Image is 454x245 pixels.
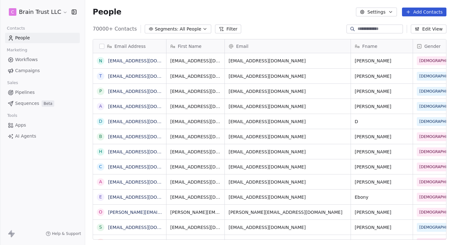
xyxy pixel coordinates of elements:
[424,43,441,49] span: Gender
[355,194,409,200] span: Ebony
[99,148,102,155] div: h
[5,33,80,43] a: People
[402,8,446,16] button: Add Contacts
[215,25,241,33] button: Filter
[15,89,35,96] span: Pipelines
[170,58,221,64] span: [EMAIL_ADDRESS][DOMAIN_NAME]
[5,120,80,130] a: Apps
[170,209,221,215] span: [PERSON_NAME][EMAIL_ADDRESS][DOMAIN_NAME]
[229,209,347,215] span: [PERSON_NAME][EMAIL_ADDRESS][DOMAIN_NAME]
[99,224,102,231] div: s
[99,88,102,94] div: p
[229,194,347,200] span: [EMAIL_ADDRESS][DOMAIN_NAME]
[225,39,351,53] div: Email
[5,66,80,76] a: Campaigns
[4,45,30,55] span: Marketing
[93,25,137,33] span: 70000+ Contacts
[229,88,347,94] span: [EMAIL_ADDRESS][DOMAIN_NAME]
[15,133,36,140] span: AI Agents
[229,58,347,64] span: [EMAIL_ADDRESS][DOMAIN_NAME]
[355,88,409,94] span: [PERSON_NAME]
[108,149,185,154] a: [EMAIL_ADDRESS][DOMAIN_NAME]
[155,26,178,32] span: Segments:
[42,100,54,107] span: Beta
[5,87,80,98] a: Pipelines
[170,134,221,140] span: [EMAIL_ADDRESS][DOMAIN_NAME]
[4,111,20,120] span: Tools
[355,103,409,110] span: [PERSON_NAME]
[170,73,221,79] span: [EMAIL_ADDRESS][DOMAIN_NAME]
[108,119,185,124] a: [EMAIL_ADDRESS][DOMAIN_NAME]
[4,78,21,88] span: Sales
[355,224,409,231] span: [PERSON_NAME]
[108,58,185,63] a: [EMAIL_ADDRESS][DOMAIN_NAME]
[170,194,221,200] span: [EMAIL_ADDRESS][DOMAIN_NAME]
[355,179,409,185] span: [PERSON_NAME]
[15,122,26,128] span: Apps
[99,179,102,185] div: A
[355,58,409,64] span: [PERSON_NAME]
[108,225,185,230] a: [EMAIL_ADDRESS][DOMAIN_NAME]
[356,8,397,16] button: Settings
[15,67,40,74] span: Campaigns
[99,209,102,215] div: O
[5,54,80,65] a: Workflows
[236,43,248,49] span: Email
[355,209,409,215] span: [PERSON_NAME]
[99,163,102,170] div: c
[178,43,201,49] span: First Name
[229,134,347,140] span: [EMAIL_ADDRESS][DOMAIN_NAME]
[93,39,166,53] div: Email Address
[108,240,185,245] a: [EMAIL_ADDRESS][DOMAIN_NAME]
[229,224,347,231] span: [EMAIL_ADDRESS][DOMAIN_NAME]
[99,103,102,110] div: a
[355,149,409,155] span: [PERSON_NAME]
[15,35,30,41] span: People
[351,39,413,53] div: Fname
[108,74,185,79] a: [EMAIL_ADDRESS][DOMAIN_NAME]
[99,73,102,79] div: T
[99,133,102,140] div: b
[114,43,146,49] span: Email Address
[108,195,185,200] a: [EMAIL_ADDRESS][DOMAIN_NAME]
[108,104,185,109] a: [EMAIL_ADDRESS][DOMAIN_NAME]
[355,118,409,125] span: D
[170,103,221,110] span: [EMAIL_ADDRESS][DOMAIN_NAME]
[15,100,39,107] span: Sequences
[180,26,201,32] span: All People
[166,39,224,53] div: First Name
[5,98,80,109] a: SequencesBeta
[411,25,446,33] button: Edit View
[5,131,80,141] a: AI Agents
[11,9,14,15] span: C
[108,164,185,169] a: [EMAIL_ADDRESS][DOMAIN_NAME]
[108,179,185,185] a: [EMAIL_ADDRESS][DOMAIN_NAME]
[229,149,347,155] span: [EMAIL_ADDRESS][DOMAIN_NAME]
[170,179,221,185] span: [EMAIL_ADDRESS][DOMAIN_NAME]
[93,7,121,17] span: People
[229,164,347,170] span: [EMAIL_ADDRESS][DOMAIN_NAME]
[229,118,347,125] span: [EMAIL_ADDRESS][DOMAIN_NAME]
[362,43,377,49] span: Fname
[99,194,102,200] div: e
[108,134,185,139] a: [EMAIL_ADDRESS][DOMAIN_NAME]
[4,24,28,33] span: Contacts
[170,118,221,125] span: [EMAIL_ADDRESS][DOMAIN_NAME]
[170,164,221,170] span: [EMAIL_ADDRESS][DOMAIN_NAME]
[355,134,409,140] span: [PERSON_NAME]
[229,179,347,185] span: [EMAIL_ADDRESS][DOMAIN_NAME]
[170,149,221,155] span: [EMAIL_ADDRESS][DOMAIN_NAME]
[108,89,185,94] a: [EMAIL_ADDRESS][DOMAIN_NAME]
[99,58,102,64] div: n
[229,73,347,79] span: [EMAIL_ADDRESS][DOMAIN_NAME]
[355,164,409,170] span: [PERSON_NAME]
[355,73,409,79] span: [PERSON_NAME]
[46,231,81,236] a: Help & Support
[93,53,166,240] div: grid
[19,8,61,16] span: Brain Trust LLC
[170,224,221,231] span: [EMAIL_ADDRESS][DOMAIN_NAME]
[108,210,222,215] a: [PERSON_NAME][EMAIL_ADDRESS][DOMAIN_NAME]
[229,103,347,110] span: [EMAIL_ADDRESS][DOMAIN_NAME]
[8,7,67,17] button: CBrain Trust LLC
[99,118,102,125] div: D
